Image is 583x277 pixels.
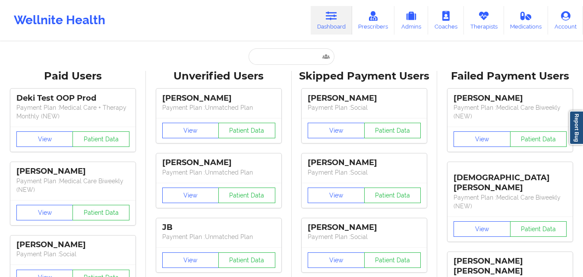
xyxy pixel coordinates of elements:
a: Report Bug [569,111,583,145]
div: [DEMOGRAPHIC_DATA][PERSON_NAME] [454,166,567,193]
p: Payment Plan : Social [308,232,421,241]
p: Payment Plan : Unmatched Plan [162,232,275,241]
p: Payment Plan : Medical Care + Therapy Monthly (NEW) [16,103,129,121]
button: View [162,188,219,203]
button: Patient Data [218,188,275,203]
div: Deki Test OOP Prod [16,93,129,103]
button: View [308,123,365,138]
button: View [162,252,219,268]
button: Patient Data [510,131,567,147]
p: Payment Plan : Medical Care Biweekly (NEW) [454,103,567,121]
button: View [308,188,365,203]
div: Paid Users [6,70,140,83]
a: Account [548,6,583,35]
button: Patient Data [72,205,129,220]
a: Medications [504,6,548,35]
div: Unverified Users [152,70,286,83]
button: Patient Data [364,188,421,203]
p: Payment Plan : Unmatched Plan [162,168,275,177]
div: [PERSON_NAME] [16,240,129,250]
button: View [16,131,73,147]
button: Patient Data [364,252,421,268]
div: Skipped Payment Users [298,70,432,83]
div: JB [162,223,275,232]
p: Payment Plan : Social [16,250,129,258]
button: Patient Data [218,252,275,268]
a: Dashboard [311,6,352,35]
p: Payment Plan : Unmatched Plan [162,103,275,112]
div: [PERSON_NAME] [162,93,275,103]
div: [PERSON_NAME] [454,93,567,103]
button: View [16,205,73,220]
div: Failed Payment Users [443,70,577,83]
p: Payment Plan : Social [308,168,421,177]
div: [PERSON_NAME] [308,223,421,232]
div: [PERSON_NAME] [308,93,421,103]
a: Coaches [428,6,464,35]
button: View [162,123,219,138]
div: [PERSON_NAME] [308,158,421,168]
button: View [454,221,511,237]
button: Patient Data [72,131,129,147]
a: Therapists [464,6,504,35]
a: Prescribers [352,6,395,35]
a: Admins [394,6,428,35]
button: View [454,131,511,147]
button: View [308,252,365,268]
button: Patient Data [510,221,567,237]
div: [PERSON_NAME] [162,158,275,168]
div: [PERSON_NAME] [16,166,129,176]
p: Payment Plan : Medical Care Biweekly (NEW) [454,193,567,210]
div: [PERSON_NAME] [PERSON_NAME] [454,256,567,276]
button: Patient Data [364,123,421,138]
button: Patient Data [218,123,275,138]
p: Payment Plan : Social [308,103,421,112]
p: Payment Plan : Medical Care Biweekly (NEW) [16,177,129,194]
